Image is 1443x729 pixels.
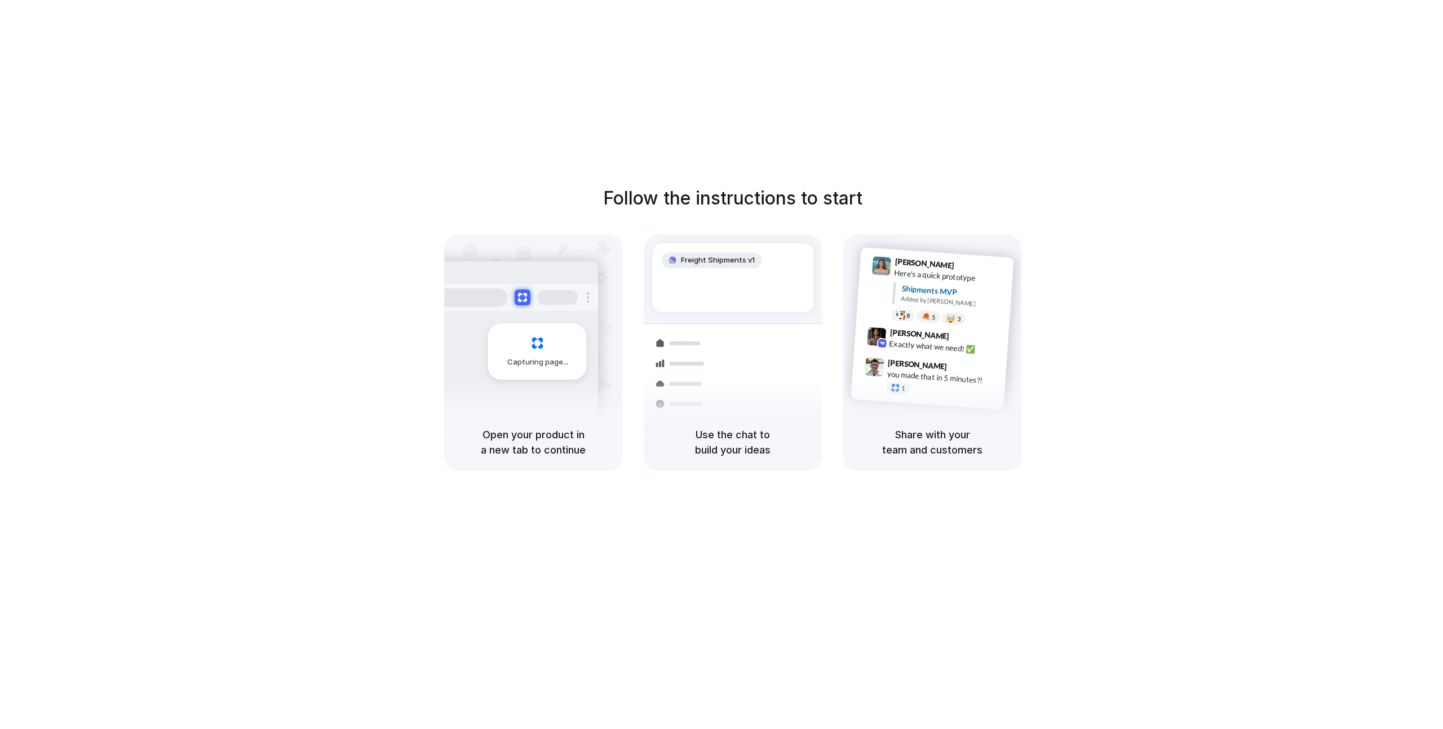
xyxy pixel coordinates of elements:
span: [PERSON_NAME] [895,255,954,272]
h5: Open your product in a new tab to continue [458,427,609,457]
span: 3 [957,316,961,322]
div: Added by [PERSON_NAME] [901,294,1004,310]
div: Here's a quick prototype [894,267,1007,286]
span: 9:41 AM [958,261,981,274]
span: 9:42 AM [953,332,976,345]
h5: Use the chat to build your ideas [657,427,808,457]
h1: Follow the instructions to start [603,185,862,212]
span: Freight Shipments v1 [681,255,755,266]
div: Exactly what we need! ✅ [889,338,1002,357]
div: 🤯 [946,314,956,323]
div: Shipments MVP [901,283,1006,301]
span: Capturing page [507,357,570,368]
span: [PERSON_NAME] [889,326,949,343]
span: 8 [906,313,910,319]
div: you made that in 5 minutes?! [887,368,999,388]
span: 9:47 AM [950,362,973,375]
span: 1 [901,385,905,392]
span: [PERSON_NAME] [888,357,948,373]
h5: Share with your team and customers [857,427,1008,457]
span: 5 [932,314,936,321]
